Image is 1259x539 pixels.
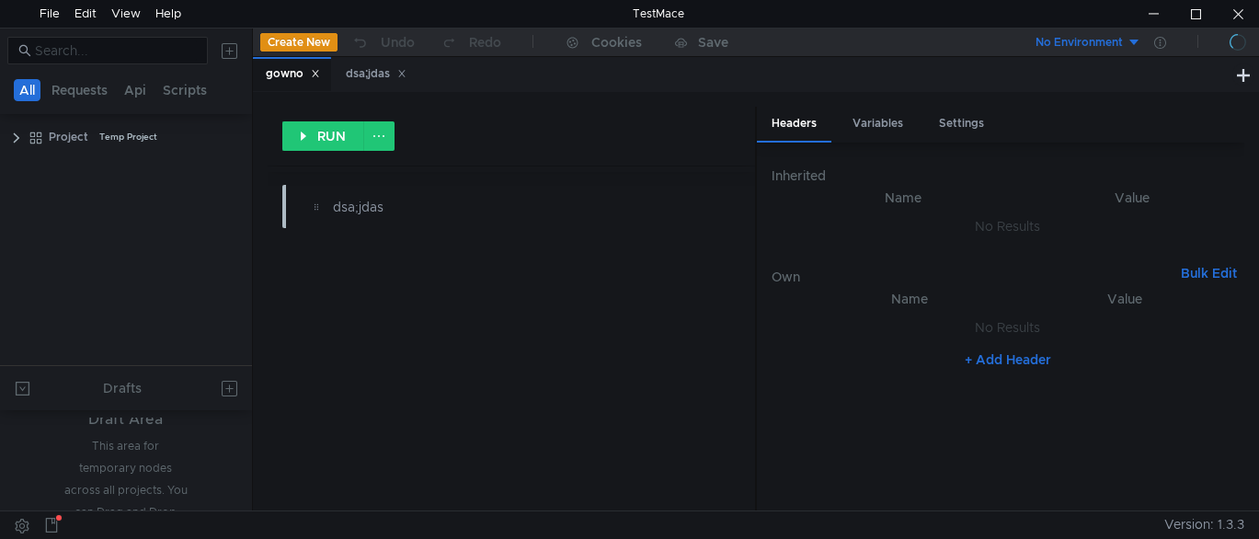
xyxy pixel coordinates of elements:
[346,64,406,84] div: dsa;jdas
[338,29,428,56] button: Undo
[469,31,501,53] div: Redo
[1019,187,1244,209] th: Value
[266,64,320,84] div: gowno
[801,288,1019,310] th: Name
[333,197,599,217] div: dsa;jdas
[282,121,364,151] button: RUN
[757,107,831,143] div: Headers
[975,218,1040,235] nz-embed-empty: No Results
[35,40,197,61] input: Search...
[99,123,157,151] div: Temp Project
[381,31,415,53] div: Undo
[838,107,918,141] div: Variables
[772,266,1173,288] h6: Own
[1173,262,1244,284] button: Bulk Edit
[49,123,88,151] div: Project
[957,349,1059,371] button: + Add Header
[772,165,1244,187] h6: Inherited
[157,79,212,101] button: Scripts
[786,187,1020,209] th: Name
[119,79,152,101] button: Api
[975,319,1040,336] nz-embed-empty: No Results
[14,79,40,101] button: All
[260,33,338,52] button: Create New
[591,31,642,53] div: Cookies
[1164,511,1244,538] span: Version: 1.3.3
[924,107,999,141] div: Settings
[698,36,728,49] div: Save
[1019,288,1230,310] th: Value
[1036,34,1123,52] div: No Environment
[103,377,142,399] div: Drafts
[1013,28,1141,57] button: No Environment
[46,79,113,101] button: Requests
[428,29,514,56] button: Redo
